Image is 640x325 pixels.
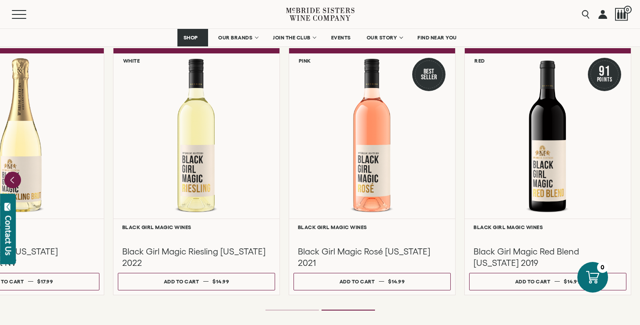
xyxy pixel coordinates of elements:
[361,29,408,46] a: OUR STORY
[123,58,140,64] h6: White
[564,279,580,284] span: $14.99
[367,35,397,41] span: OUR STORY
[298,246,446,268] h3: Black Girl Magic Rosé [US_STATE] 2021
[515,275,551,288] div: Add to cart
[597,262,608,273] div: 0
[298,224,446,230] h6: Black Girl Magic Wines
[474,58,485,64] h6: Red
[265,310,319,311] li: Page dot 1
[122,246,271,268] h3: Black Girl Magic Riesling [US_STATE] 2022
[12,10,43,19] button: Mobile Menu Trigger
[299,58,311,64] h6: Pink
[212,29,263,46] a: OUR BRANDS
[37,279,53,284] span: $17.99
[183,35,198,41] span: SHOP
[325,29,357,46] a: EVENTS
[412,29,463,46] a: FIND NEAR YOU
[464,48,631,295] a: Red 91 Points Black Girl Magic Red Blend Black Girl Magic Wines Black Girl Magic Red Blend [US_ST...
[293,273,451,290] button: Add to cart $14.99
[388,279,405,284] span: $14.99
[339,275,375,288] div: Add to cart
[4,215,13,255] div: Contact Us
[331,35,351,41] span: EVENTS
[4,172,21,188] button: Previous
[469,273,626,290] button: Add to cart $14.99
[273,35,311,41] span: JOIN THE CLUB
[474,246,622,268] h3: Black Girl Magic Red Blend [US_STATE] 2019
[474,224,622,230] h6: Black Girl Magic Wines
[212,279,229,284] span: $14.99
[164,275,199,288] div: Add to cart
[177,29,208,46] a: SHOP
[322,310,375,311] li: Page dot 2
[624,6,632,14] span: 0
[267,29,321,46] a: JOIN THE CLUB
[218,35,252,41] span: OUR BRANDS
[417,35,457,41] span: FIND NEAR YOU
[122,224,271,230] h6: Black Girl Magic Wines
[289,48,456,295] a: Pink Best Seller Black Girl Magic Rosé California Black Girl Magic Wines Black Girl Magic Rosé [U...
